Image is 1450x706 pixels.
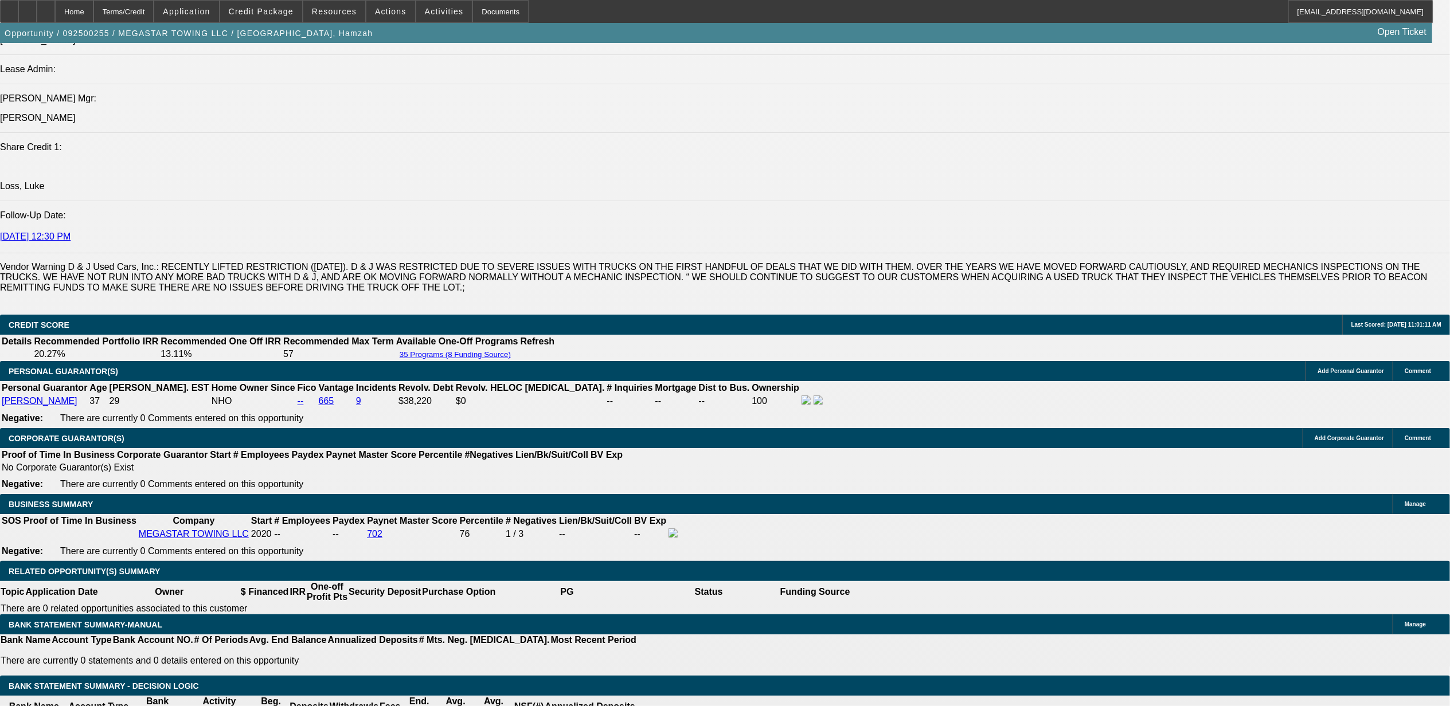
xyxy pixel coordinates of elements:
td: 2020 [251,528,272,540]
th: Owner [99,581,240,603]
b: Incidents [356,383,396,393]
a: Open Ticket [1373,22,1431,42]
button: Credit Package [220,1,302,22]
span: -- [274,529,280,539]
a: [PERSON_NAME] [2,396,77,406]
span: RELATED OPPORTUNITY(S) SUMMARY [9,567,160,576]
b: Paydex [333,516,365,525]
td: -- [698,395,751,407]
span: Opportunity / 092500255 / MEGASTAR TOWING LLC / [GEOGRAPHIC_DATA], Hamzah [5,29,373,38]
td: 57 [283,348,394,360]
b: [PERSON_NAME]. EST [110,383,209,393]
span: There are currently 0 Comments entered on this opportunity [60,546,303,556]
b: Percentile [419,450,462,460]
span: CREDIT SCORE [9,320,69,330]
th: Account Type [51,634,112,646]
span: Bank Statement Summary - Decision Logic [9,681,199,691]
button: Actions [366,1,415,22]
a: 702 [367,529,382,539]
span: Credit Package [229,7,294,16]
td: 100 [751,395,800,407]
span: Actions [375,7,407,16]
b: Paynet Master Score [367,516,457,525]
b: # Inquiries [607,383,652,393]
td: NHO [211,395,296,407]
b: # Negatives [506,516,557,525]
th: Bank Account NO. [112,634,194,646]
th: Status [638,581,780,603]
td: -- [558,528,632,540]
th: Most Recent Period [550,634,637,646]
td: -- [606,395,653,407]
b: Percentile [460,516,503,525]
b: Start [251,516,272,525]
span: Add Personal Guarantor [1318,368,1384,374]
b: Home Owner Since [212,383,295,393]
th: Application Date [25,581,98,603]
b: Dist to Bus. [699,383,750,393]
button: Application [154,1,218,22]
b: #Negatives [465,450,514,460]
span: There are currently 0 Comments entered on this opportunity [60,413,303,423]
b: BV Exp [591,450,623,460]
th: Purchase Option [421,581,496,603]
span: Comment [1405,435,1431,441]
th: Proof of Time In Business [1,449,115,461]
span: Comment [1405,368,1431,374]
b: Vantage [319,383,354,393]
span: Activities [425,7,464,16]
th: Recommended Portfolio IRR [33,336,159,347]
a: MEGASTAR TOWING LLC [139,529,249,539]
th: SOS [1,515,22,527]
b: # Employees [274,516,330,525]
span: Resources [312,7,357,16]
a: 9 [356,396,361,406]
th: Security Deposit [348,581,421,603]
th: IRR [289,581,306,603]
th: Available One-Off Programs [396,336,519,347]
b: Company [173,516,214,525]
b: Corporate Guarantor [117,450,208,460]
b: Paynet Master Score [326,450,416,460]
span: Manage [1405,621,1426,627]
a: 665 [319,396,334,406]
b: Fico [298,383,316,393]
b: Revolv. HELOC [MEDICAL_DATA]. [456,383,605,393]
img: facebook-icon.png [802,395,811,405]
span: Add Corporate Guarantor [1315,435,1384,441]
b: Revolv. Debt [398,383,454,393]
span: Manage [1405,501,1426,507]
td: $0 [455,395,605,407]
img: facebook-icon.png [669,528,678,538]
td: 29 [109,395,210,407]
th: # Mts. Neg. [MEDICAL_DATA]. [419,634,550,646]
b: Negative: [2,546,43,556]
th: # Of Periods [194,634,249,646]
td: 37 [89,395,107,407]
td: 13.11% [160,348,282,360]
span: PERSONAL GUARANTOR(S) [9,367,118,376]
b: Start [210,450,230,460]
button: Activities [416,1,472,22]
b: Lien/Bk/Suit/Coll [515,450,588,460]
span: BANK STATEMENT SUMMARY-MANUAL [9,620,162,629]
td: $38,220 [398,395,454,407]
th: $ Financed [240,581,290,603]
div: 1 / 3 [506,529,557,539]
span: Application [163,7,210,16]
th: Recommended One Off IRR [160,336,282,347]
td: 20.27% [33,348,159,360]
th: PG [496,581,638,603]
b: Paydex [292,450,324,460]
a: -- [298,396,304,406]
span: BUSINESS SUMMARY [9,500,93,509]
th: Proof of Time In Business [23,515,137,527]
b: # Employees [233,450,290,460]
th: Recommended Max Term [283,336,394,347]
p: There are currently 0 statements and 0 details entered on this opportunity [1,656,636,666]
th: Avg. End Balance [249,634,327,646]
td: -- [655,395,697,407]
b: BV Exp [634,516,666,525]
b: Mortgage [655,383,697,393]
b: Negative: [2,479,43,489]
